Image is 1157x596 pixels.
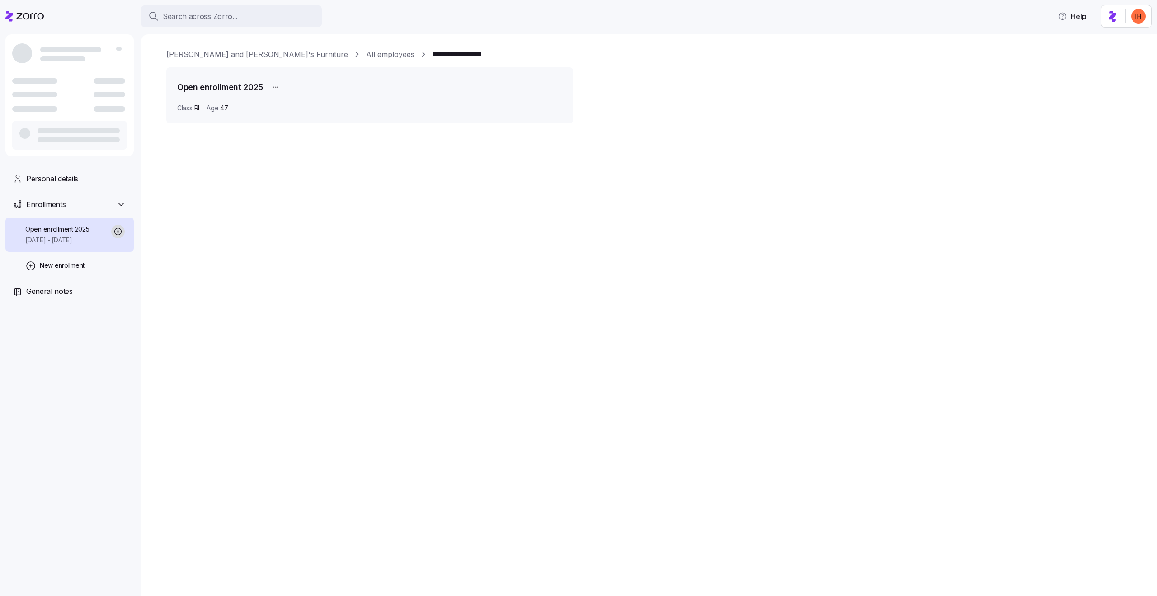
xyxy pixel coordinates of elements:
a: All employees [366,49,414,60]
span: Class [177,104,193,113]
button: Search across Zorro... [141,5,322,27]
img: f3711480c2c985a33e19d88a07d4c111 [1131,9,1146,24]
span: [DATE] - [DATE] [25,236,89,245]
span: Age [207,104,218,113]
span: Open enrollment 2025 [25,225,89,234]
span: Enrollments [26,199,66,210]
h1: Open enrollment 2025 [177,81,263,93]
span: Help [1058,11,1086,22]
span: RI [194,104,199,113]
a: [PERSON_NAME] and [PERSON_NAME]'s Furniture [166,49,348,60]
span: Personal details [26,173,78,184]
span: New enrollment [40,261,85,270]
span: General notes [26,286,73,297]
span: 47 [220,104,228,113]
button: Help [1051,7,1094,25]
span: Search across Zorro... [163,11,237,22]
